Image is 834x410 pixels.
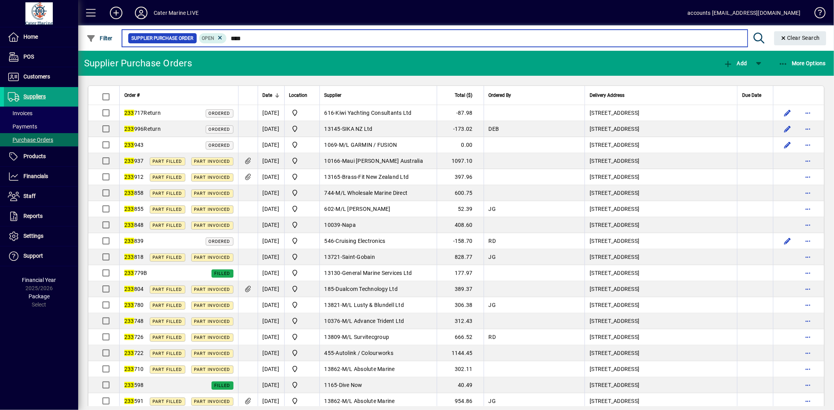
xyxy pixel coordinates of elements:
[802,187,814,199] button: More options
[124,382,134,388] em: 233
[124,366,144,372] span: 710
[23,53,34,60] span: POS
[124,91,233,100] div: Order #
[437,153,484,169] td: 1097.10
[802,267,814,279] button: More options
[124,238,144,244] span: 839
[258,361,284,377] td: [DATE]
[124,206,134,212] em: 233
[199,33,227,43] mat-chip: Completion Status: Open
[124,318,134,324] em: 233
[802,395,814,407] button: More options
[4,133,78,146] a: Purchase Orders
[153,191,182,196] span: Part Filled
[258,297,284,313] td: [DATE]
[4,147,78,166] a: Products
[124,398,134,404] em: 233
[263,91,273,100] span: Date
[802,107,814,119] button: More options
[802,155,814,167] button: More options
[23,233,43,239] span: Settings
[124,318,144,324] span: 748
[342,222,356,228] span: Napa
[585,329,737,345] td: [STREET_ADDRESS]
[23,93,46,100] span: Suppliers
[194,399,230,404] span: Part Invoiced
[124,286,134,292] em: 233
[124,334,144,340] span: 726
[319,313,437,329] td: -
[194,303,230,308] span: Part Invoiced
[124,382,144,388] span: 598
[4,167,78,186] a: Financials
[319,361,437,377] td: -
[124,254,134,260] em: 233
[129,6,154,20] button: Profile
[84,57,192,70] div: Supplier Purchase Orders
[4,47,78,67] a: POS
[8,137,53,143] span: Purchase Orders
[194,367,230,372] span: Part Invoiced
[585,345,737,361] td: [STREET_ADDRESS]
[289,284,315,294] span: Cater Marine
[258,137,284,153] td: [DATE]
[336,190,408,196] span: M/L Wholesale Marine Direct
[154,7,199,19] div: Cater Marine LIVE
[437,377,484,393] td: 40.49
[585,153,737,169] td: [STREET_ADDRESS]
[258,233,284,249] td: [DATE]
[104,6,129,20] button: Add
[23,34,38,40] span: Home
[489,334,496,340] span: RD
[437,361,484,377] td: 302.11
[342,334,389,340] span: M/L Survitecgroup
[124,222,134,228] em: 233
[802,347,814,359] button: More options
[319,169,437,185] td: -
[585,233,737,249] td: [STREET_ADDRESS]
[585,377,737,393] td: [STREET_ADDRESS]
[781,139,794,151] button: Edit
[802,203,814,215] button: More options
[23,253,43,259] span: Support
[319,201,437,217] td: -
[153,175,182,180] span: Part Filled
[325,190,334,196] span: 744
[124,350,134,356] em: 233
[325,142,337,148] span: 1069
[489,91,580,100] div: Ordered By
[124,91,140,100] span: Order #
[319,217,437,233] td: -
[29,293,50,299] span: Package
[325,270,341,276] span: 13130
[319,393,437,409] td: -
[153,223,182,228] span: Part Filled
[442,91,480,100] div: Total ($)
[585,169,737,185] td: [STREET_ADDRESS]
[325,302,341,308] span: 13821
[124,126,161,132] span: 996Return
[342,270,412,276] span: General Marine Services Ltd
[153,351,182,356] span: Part Filled
[437,265,484,281] td: 177.97
[802,219,814,231] button: More options
[342,254,375,260] span: Saint-Gobain
[319,105,437,121] td: -
[289,188,315,198] span: Cater Marine
[23,153,46,159] span: Products
[258,329,284,345] td: [DATE]
[124,302,144,308] span: 780
[124,142,134,148] em: 233
[325,334,341,340] span: 13809
[258,281,284,297] td: [DATE]
[489,238,496,244] span: RD
[319,233,437,249] td: -
[124,158,134,164] em: 233
[258,249,284,265] td: [DATE]
[325,382,337,388] span: 1165
[319,185,437,201] td: -
[289,220,315,230] span: Cater Marine
[124,302,134,308] em: 233
[194,255,230,260] span: Part Invoiced
[23,73,50,80] span: Customers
